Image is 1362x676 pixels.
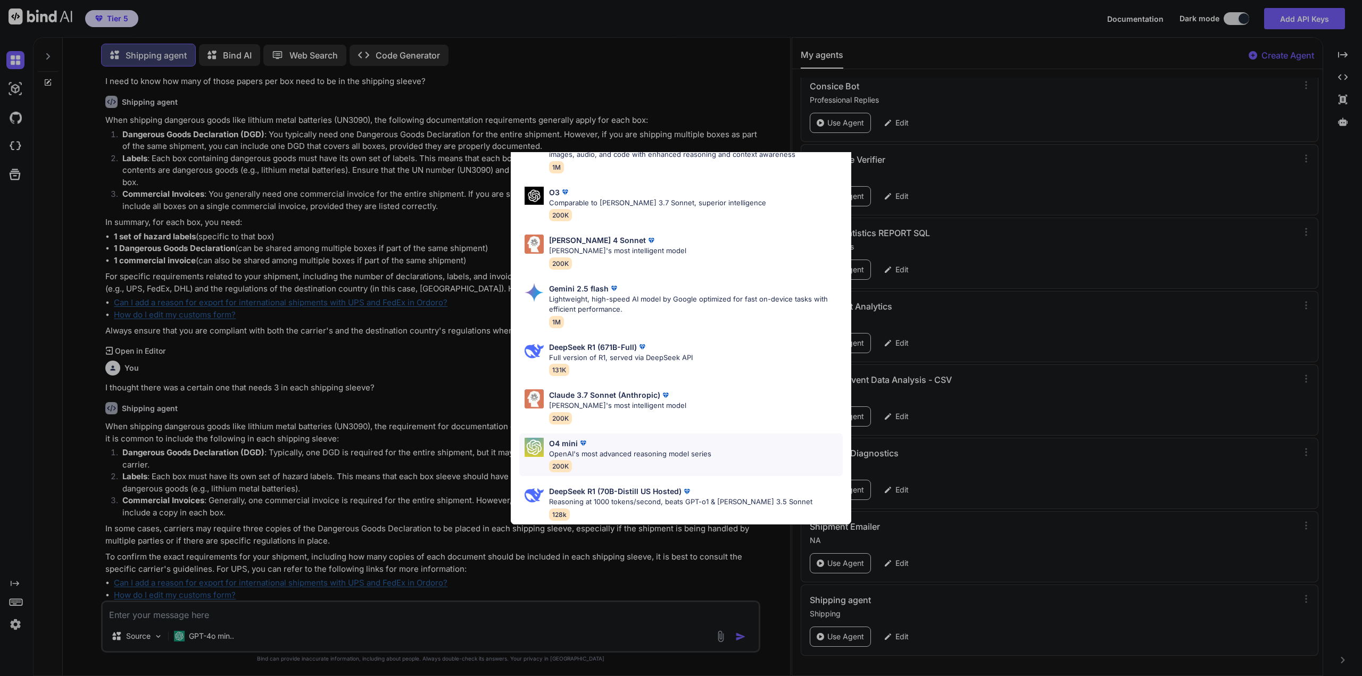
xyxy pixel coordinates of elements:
p: O3 [549,187,560,198]
img: Pick Models [525,283,544,302]
img: premium [660,390,671,400]
p: Comparable to [PERSON_NAME] 3.7 Sonnet, superior intelligence [549,198,766,208]
p: [PERSON_NAME]'s most intelligent model [549,246,686,256]
span: 200K [549,412,572,424]
img: Pick Models [525,438,544,457]
p: [PERSON_NAME]'s most intelligent model [549,400,686,411]
p: Reasoning at 1000 tokens/second, beats GPT-o1 & [PERSON_NAME] 3.5 Sonnet [549,497,812,507]
span: 128k [549,508,570,521]
p: Full version of R1, served via DeepSeek API [549,353,693,363]
span: 200K [549,460,572,472]
img: Pick Models [525,187,544,205]
img: Pick Models [525,341,544,361]
span: 200K [549,257,572,270]
img: Pick Models [525,389,544,408]
img: Pick Models [525,235,544,254]
p: Claude 3.7 Sonnet (Anthropic) [549,389,660,400]
p: DeepSeek R1 (70B-Distill US Hosted) [549,486,682,497]
img: premium [609,283,619,294]
p: Lightweight, high-speed AI model by Google optimized for fast on-device tasks with efficient perf... [549,294,843,315]
span: 1M [549,316,564,328]
span: 131K [549,364,569,376]
img: premium [646,235,657,246]
img: premium [578,438,588,448]
img: premium [560,187,570,197]
p: Gemini 2.5 flash [549,283,609,294]
p: DeepSeek R1 (671B-Full) [549,341,637,353]
span: 200K [549,209,572,221]
p: O4 mini [549,438,578,449]
img: premium [682,486,692,497]
span: 1M [549,161,564,173]
p: [PERSON_NAME] 4 Sonnet [549,235,646,246]
img: premium [637,341,647,352]
p: OpenAI's most advanced reasoning model series [549,449,711,460]
img: Pick Models [525,486,544,505]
